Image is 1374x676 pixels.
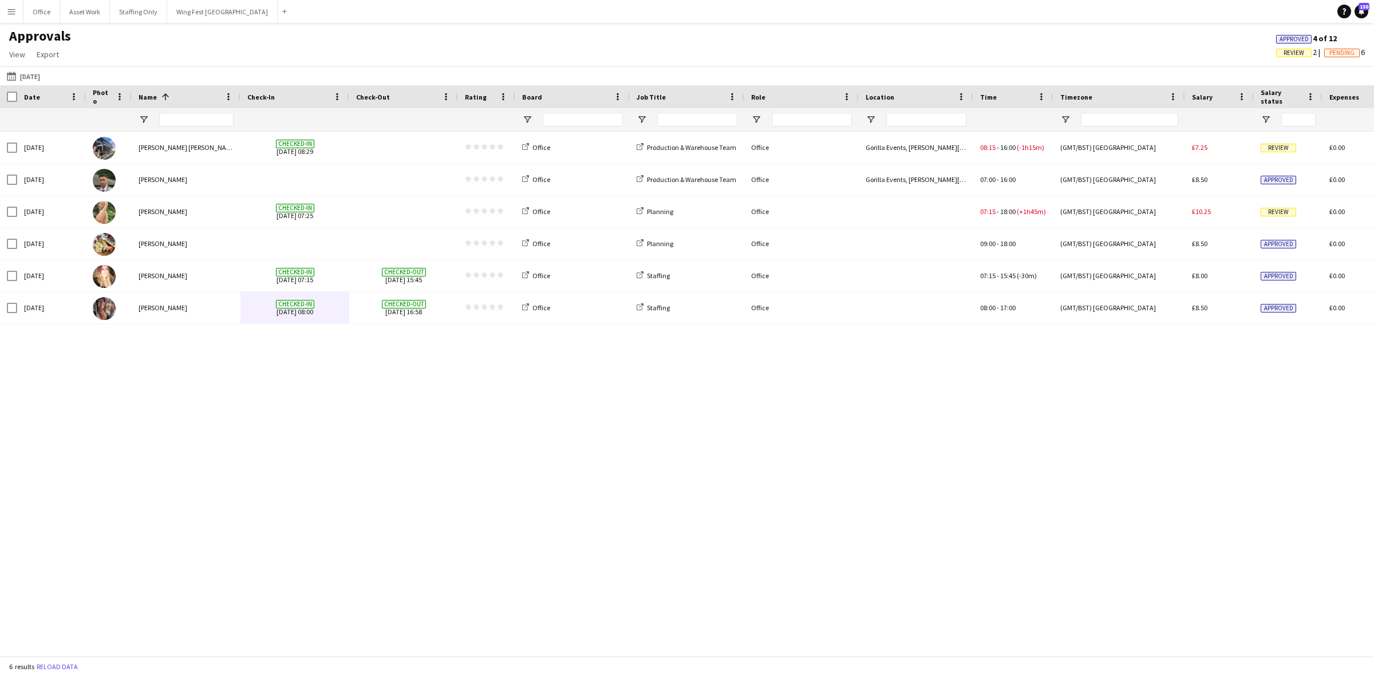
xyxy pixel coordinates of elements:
[751,93,765,101] span: Role
[1000,175,1016,184] span: 16:00
[139,93,157,101] span: Name
[522,93,542,101] span: Board
[1000,271,1016,280] span: 15:45
[110,1,167,23] button: Staffing Only
[247,292,342,323] span: [DATE] 08:00
[1329,175,1345,184] span: £0.00
[276,140,314,148] span: Checked-in
[532,303,550,312] span: Office
[1261,208,1296,216] span: Review
[997,207,999,216] span: -
[522,271,550,280] a: Office
[60,1,110,23] button: Asset Work
[1329,143,1345,152] span: £0.00
[1261,144,1296,152] span: Review
[1329,49,1355,57] span: Pending
[34,661,80,673] button: Reload data
[866,93,894,101] span: Location
[532,143,550,152] span: Office
[132,196,240,227] div: [PERSON_NAME]
[637,93,666,101] span: Job Title
[744,164,859,195] div: Office
[1017,207,1046,216] span: (+1h45m)
[1329,239,1345,248] span: £0.00
[5,69,42,83] button: [DATE]
[9,49,25,60] span: View
[522,239,550,248] a: Office
[647,271,670,280] span: Staffing
[522,143,550,152] a: Office
[1355,5,1368,18] a: 158
[751,114,761,125] button: Open Filter Menu
[1000,143,1016,152] span: 16:00
[17,132,86,163] div: [DATE]
[24,93,40,101] span: Date
[1359,3,1369,10] span: 158
[637,303,670,312] a: Staffing
[532,175,550,184] span: Office
[637,239,673,248] a: Planning
[1281,113,1316,126] input: Salary status Filter Input
[1192,143,1207,152] span: £7.25
[1192,303,1207,312] span: £8.50
[1261,114,1271,125] button: Open Filter Menu
[1276,33,1337,44] span: 4 of 12
[93,169,116,192] img: Elias White
[1000,239,1016,248] span: 18:00
[1261,88,1302,105] span: Salary status
[93,265,116,288] img: Laura Pearson
[637,114,647,125] button: Open Filter Menu
[1053,196,1185,227] div: (GMT/BST) [GEOGRAPHIC_DATA]
[772,113,852,126] input: Role Filter Input
[1261,176,1296,184] span: Approved
[132,292,240,323] div: [PERSON_NAME]
[1017,271,1037,280] span: (-30m)
[866,114,876,125] button: Open Filter Menu
[859,164,973,195] div: Gorilla Events, [PERSON_NAME][GEOGRAPHIC_DATA], [GEOGRAPHIC_DATA], [GEOGRAPHIC_DATA]
[356,292,451,323] span: [DATE] 16:58
[32,47,64,62] a: Export
[980,271,996,280] span: 07:15
[980,143,996,152] span: 08:15
[532,207,550,216] span: Office
[980,207,996,216] span: 07:15
[37,49,59,60] span: Export
[247,132,342,163] span: [DATE] 08:29
[1060,93,1092,101] span: Timezone
[997,271,999,280] span: -
[744,196,859,227] div: Office
[1192,175,1207,184] span: £8.50
[744,132,859,163] div: Office
[167,1,278,23] button: Wing Fest [GEOGRAPHIC_DATA]
[997,143,999,152] span: -
[1261,240,1296,248] span: Approved
[522,175,550,184] a: Office
[859,132,973,163] div: Gorilla Events, [PERSON_NAME][GEOGRAPHIC_DATA], [GEOGRAPHIC_DATA], [GEOGRAPHIC_DATA]
[247,260,342,291] span: [DATE] 07:15
[1192,207,1211,216] span: £10.25
[647,303,670,312] span: Staffing
[17,260,86,291] div: [DATE]
[382,268,426,276] span: Checked-out
[744,260,859,291] div: Office
[637,175,736,184] a: Production & Warehouse Team
[139,114,149,125] button: Open Filter Menu
[382,300,426,309] span: Checked-out
[1060,114,1071,125] button: Open Filter Menu
[1280,35,1309,43] span: Approved
[886,113,966,126] input: Location Filter Input
[1081,113,1178,126] input: Timezone Filter Input
[522,207,550,216] a: Office
[997,303,999,312] span: -
[93,233,116,256] img: Georgina Masterson-Cox
[647,175,736,184] span: Production & Warehouse Team
[5,47,30,62] a: View
[532,271,550,280] span: Office
[1053,164,1185,195] div: (GMT/BST) [GEOGRAPHIC_DATA]
[247,93,275,101] span: Check-In
[1053,132,1185,163] div: (GMT/BST) [GEOGRAPHIC_DATA]
[276,204,314,212] span: Checked-in
[159,113,234,126] input: Name Filter Input
[356,93,390,101] span: Check-Out
[997,239,999,248] span: -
